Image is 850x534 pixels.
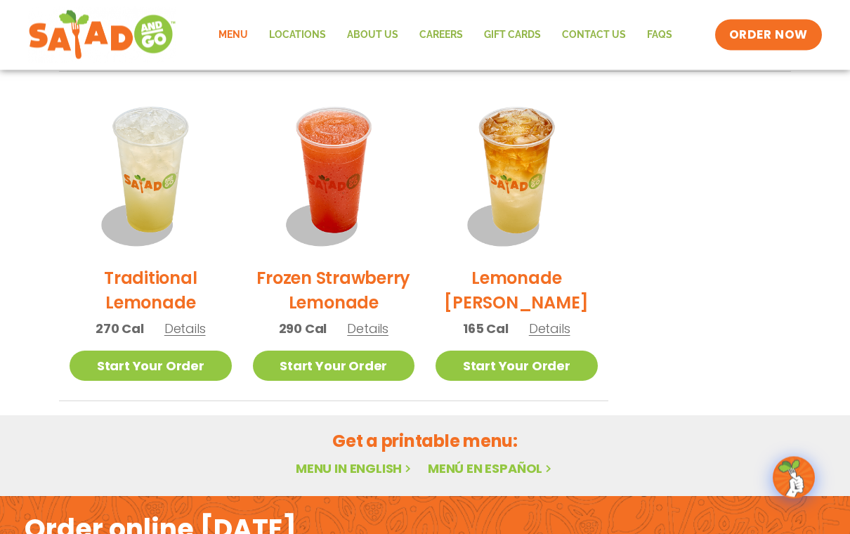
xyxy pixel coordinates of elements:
[436,266,598,315] h2: Lemonade [PERSON_NAME]
[259,19,336,51] a: Locations
[529,320,570,338] span: Details
[715,20,822,51] a: ORDER NOW
[279,320,327,339] span: 290 Cal
[208,19,259,51] a: Menu
[59,429,791,454] h2: Get a printable menu:
[463,320,509,339] span: 165 Cal
[436,93,598,256] img: Product photo for Lemonade Arnold Palmer
[636,19,683,51] a: FAQs
[70,351,232,382] a: Start Your Order
[774,458,813,497] img: wpChatIcon
[253,266,415,315] h2: Frozen Strawberry Lemonade
[296,460,414,478] a: Menu in English
[336,19,409,51] a: About Us
[473,19,551,51] a: GIFT CARDS
[70,266,232,315] h2: Traditional Lemonade
[96,320,144,339] span: 270 Cal
[729,27,808,44] span: ORDER NOW
[436,351,598,382] a: Start Your Order
[551,19,636,51] a: Contact Us
[164,320,206,338] span: Details
[347,320,388,338] span: Details
[253,93,415,256] img: Product photo for Frozen Strawberry Lemonade
[208,19,683,51] nav: Menu
[428,460,554,478] a: Menú en español
[70,93,232,256] img: Product photo for Traditional Lemonade
[28,7,176,63] img: new-SAG-logo-768×292
[253,351,415,382] a: Start Your Order
[409,19,473,51] a: Careers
